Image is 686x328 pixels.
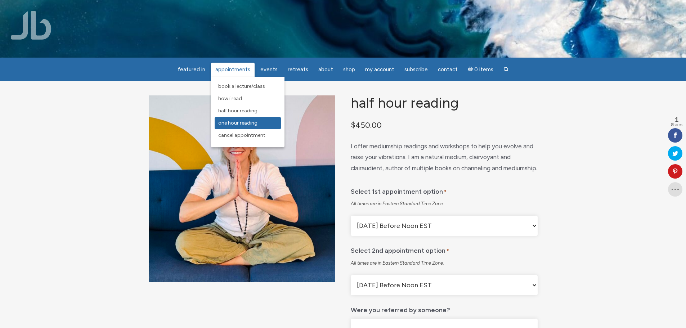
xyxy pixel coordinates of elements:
span: How I Read [218,95,242,102]
div: All times are in Eastern Standard Time Zone. [351,201,537,207]
label: Select 2nd appointment option [351,242,449,257]
span: Subscribe [404,66,428,73]
a: About [314,63,337,77]
a: Appointments [211,63,255,77]
h1: Half Hour Reading [351,95,537,111]
a: Subscribe [400,63,432,77]
a: Retreats [283,63,313,77]
span: Book a Lecture/Class [218,83,265,89]
span: $ [351,120,355,130]
span: Contact [438,66,458,73]
span: Shares [671,123,682,127]
span: Retreats [288,66,308,73]
span: featured in [178,66,205,73]
span: 1 [671,117,682,123]
a: Shop [339,63,359,77]
i: Cart [468,66,475,73]
a: Book a Lecture/Class [215,80,281,93]
a: My Account [361,63,399,77]
a: Contact [434,63,462,77]
p: I offer mediumship readings and workshops to help you evolve and raise your vibrations. I am a na... [351,141,537,174]
span: Appointments [215,66,250,73]
span: About [318,66,333,73]
span: Cancel Appointment [218,132,265,138]
a: Cart0 items [463,62,498,77]
a: featured in [173,63,210,77]
a: Events [256,63,282,77]
span: Half Hour Reading [218,108,257,114]
a: How I Read [215,93,281,105]
div: All times are in Eastern Standard Time Zone. [351,260,537,266]
span: Events [260,66,278,73]
img: Jamie Butler. The Everyday Medium [11,11,51,40]
span: 0 items [474,67,493,72]
label: Were you referred by someone? [351,301,450,316]
span: My Account [365,66,394,73]
img: Half Hour Reading [149,95,335,282]
a: Cancel Appointment [215,129,281,141]
span: One Hour Reading [218,120,257,126]
bdi: 450.00 [351,120,382,130]
a: One Hour Reading [215,117,281,129]
a: Half Hour Reading [215,105,281,117]
span: Shop [343,66,355,73]
label: Select 1st appointment option [351,183,447,198]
